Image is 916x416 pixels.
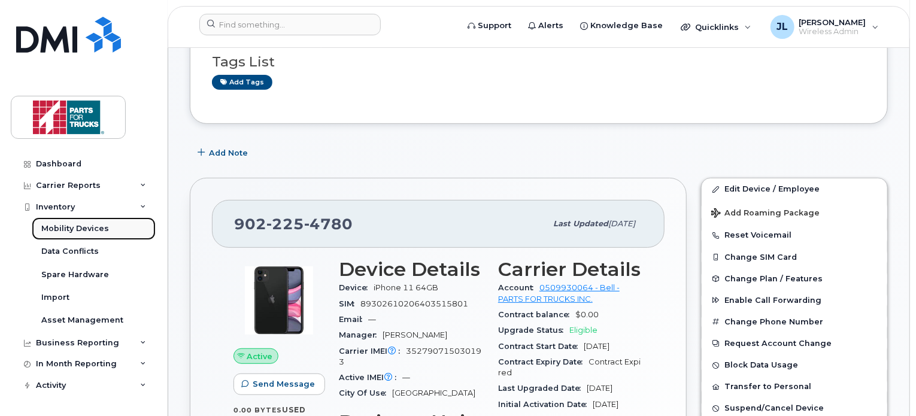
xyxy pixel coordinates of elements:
button: Enable Call Forwarding [702,290,887,311]
span: JL [777,20,788,34]
span: — [368,315,376,324]
span: Manager [339,330,383,339]
span: Eligible [569,326,597,335]
span: Contract Start Date [498,342,584,351]
span: Active [247,351,273,362]
span: 4780 [304,215,353,233]
button: Block Data Usage [702,354,887,376]
button: Request Account Change [702,333,887,354]
span: [PERSON_NAME] [799,17,866,27]
span: [DATE] [593,400,618,409]
span: Quicklinks [695,22,739,32]
span: Add Note [209,147,248,159]
span: 89302610206403515801 [360,299,468,308]
span: Active IMEI [339,373,402,382]
div: Jessica Lam [762,15,887,39]
span: [PERSON_NAME] [383,330,447,339]
button: Transfer to Personal [702,376,887,397]
span: Send Message [253,378,315,390]
span: Contract balance [498,310,575,319]
span: 0.00 Bytes [233,406,282,414]
span: Change Plan / Features [724,274,823,283]
span: Account [498,283,539,292]
button: Add Note [190,142,258,163]
span: Email [339,315,368,324]
span: [GEOGRAPHIC_DATA] [392,388,475,397]
span: Alerts [538,20,563,32]
input: Find something... [199,14,381,35]
a: Edit Device / Employee [702,178,887,200]
span: SIM [339,299,360,308]
span: Wireless Admin [799,27,866,37]
span: 225 [266,215,304,233]
span: [DATE] [584,342,609,351]
button: Add Roaming Package [702,200,887,224]
img: iPhone_11.jpg [243,265,315,336]
span: Carrier IMEI [339,347,406,356]
h3: Device Details [339,259,484,280]
button: Change Phone Number [702,311,887,333]
div: Quicklinks [672,15,760,39]
a: Knowledge Base [572,14,671,38]
span: — [402,373,410,382]
span: Last Upgraded Date [498,384,587,393]
span: iPhone 11 64GB [374,283,438,292]
span: [DATE] [608,219,635,228]
span: [DATE] [587,384,612,393]
a: Support [459,14,520,38]
span: 902 [234,215,353,233]
a: Alerts [520,14,572,38]
span: Upgrade Status [498,326,569,335]
span: Last updated [553,219,608,228]
button: Change SIM Card [702,247,887,268]
span: Knowledge Base [590,20,663,32]
span: Add Roaming Package [711,208,820,220]
span: Enable Call Forwarding [724,296,821,305]
button: Reset Voicemail [702,224,887,246]
span: City Of Use [339,388,392,397]
a: Add tags [212,75,272,90]
h3: Tags List [212,54,866,69]
span: used [282,405,306,414]
button: Change Plan / Features [702,268,887,290]
span: 352790715030193 [339,347,481,366]
h3: Carrier Details [498,259,643,280]
span: Contract Expiry Date [498,357,589,366]
span: $0.00 [575,310,599,319]
span: Suspend/Cancel Device [724,404,824,413]
span: Device [339,283,374,292]
a: 0509930064 - Bell - PARTS FOR TRUCKS INC. [498,283,620,303]
span: Support [478,20,511,32]
span: Initial Activation Date [498,400,593,409]
button: Send Message [233,374,325,395]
